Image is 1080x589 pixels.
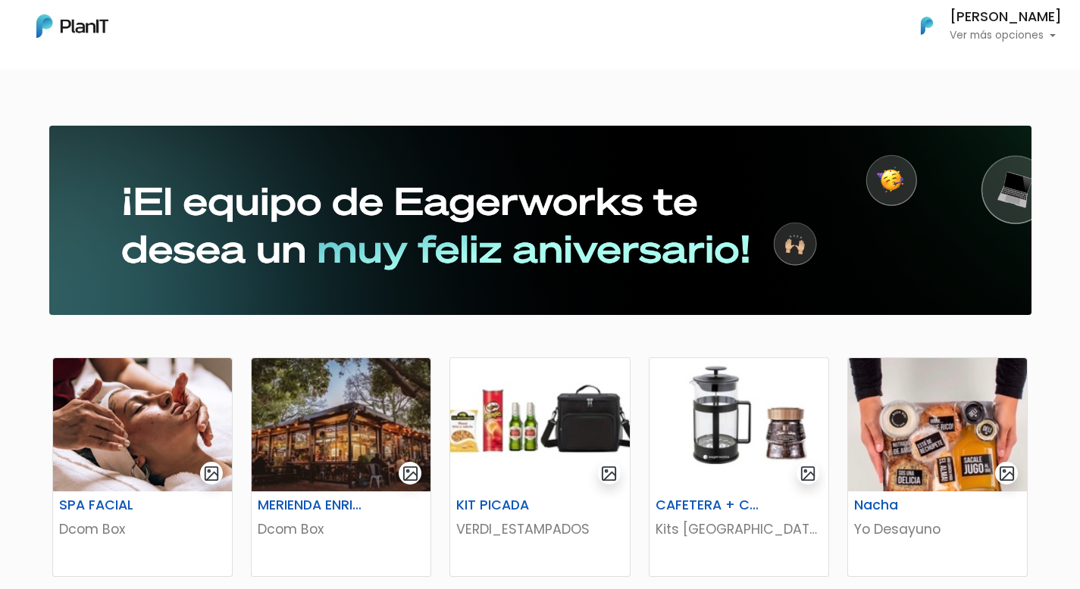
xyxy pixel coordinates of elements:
[449,357,630,577] a: gallery-light KIT PICADA VERDI_ESTAMPADOS
[910,9,944,42] img: PlanIt Logo
[901,6,1062,45] button: PlanIt Logo [PERSON_NAME] Ver más opciones
[402,465,419,482] img: gallery-light
[251,357,431,577] a: gallery-light MERIENDA ENRIQUETA CAFÉ Dcom Box
[656,519,822,539] p: Kits [GEOGRAPHIC_DATA]
[252,358,430,491] img: thumb_6349CFF3-484F-4BCD-9940-78224EC48F4B.jpeg
[950,30,1062,41] p: Ver más opciones
[53,358,232,491] img: thumb_2AAA59ED-4AB8-4286-ADA8-D238202BF1A2.jpeg
[203,465,221,482] img: gallery-light
[59,519,226,539] p: Dcom Box
[650,358,828,491] img: thumb_63AE2317-F514-41F3-A209-2759B9902972.jpeg
[800,465,817,482] img: gallery-light
[998,465,1016,482] img: gallery-light
[646,497,770,513] h6: CAFETERA + CAFÉ [PERSON_NAME]
[447,497,571,513] h6: KIT PICADA
[456,519,623,539] p: VERDI_ESTAMPADOS
[52,357,233,577] a: gallery-light SPA FACIAL Dcom Box
[600,465,618,482] img: gallery-light
[258,519,424,539] p: Dcom Box
[249,497,372,513] h6: MERIENDA ENRIQUETA CAFÉ
[649,357,829,577] a: gallery-light CAFETERA + CAFÉ [PERSON_NAME] Kits [GEOGRAPHIC_DATA]
[845,497,969,513] h6: Nacha
[50,497,174,513] h6: SPA FACIAL
[854,519,1021,539] p: Yo Desayuno
[36,14,108,38] img: PlanIt Logo
[450,358,629,491] img: thumb_B5069BE2-F4D7-4801-A181-DF9E184C69A6.jpeg
[848,358,1027,491] img: thumb_D894C8AE-60BF-4788-A814-9D6A2BE292DF.jpeg
[847,357,1028,577] a: gallery-light Nacha Yo Desayuno
[950,11,1062,24] h6: [PERSON_NAME]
